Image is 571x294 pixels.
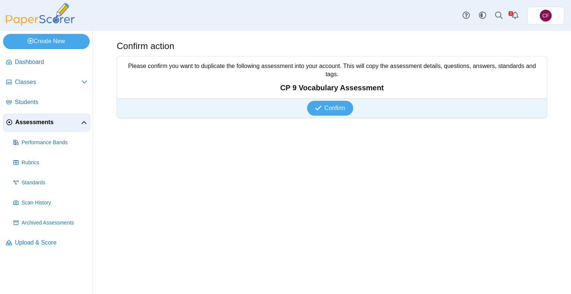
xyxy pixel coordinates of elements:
[15,118,81,126] span: Assessments
[15,58,87,66] span: Dashboard
[117,56,547,98] div: Please confirm you want to duplicate the following assessment into your account. This will copy t...
[3,54,90,71] a: Dashboard
[3,94,90,112] a: Students
[15,98,87,106] span: Students
[307,101,353,116] button: Confirm
[121,83,543,93] strong: CP 9 Vocabulary Assessment
[15,78,81,86] span: Classes
[10,154,90,172] a: Rubrics
[10,194,90,212] a: Scan History
[22,139,87,146] span: Performance Bands
[22,199,87,207] span: Scan History
[3,234,90,252] a: Upload & Score
[22,219,87,227] span: Archived Assessments
[117,40,174,52] h1: Confirm action
[22,159,87,167] span: Rubrics
[10,214,90,232] a: Archived Assessments
[542,13,549,18] span: Christa Fredrickson
[10,174,90,192] a: Standards
[10,134,90,152] a: Performance Bands
[3,34,90,49] a: Create New
[3,3,77,26] img: PaperScorer
[325,105,345,111] span: Confirm
[3,20,77,27] a: PaperScorer
[22,179,87,187] span: Standards
[540,10,552,22] span: Christa Fredrickson
[3,74,90,91] a: Classes
[527,7,564,25] a: Christa Fredrickson
[3,114,90,132] a: Assessments
[15,239,87,247] span: Upload & Score
[507,7,523,24] a: Alerts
